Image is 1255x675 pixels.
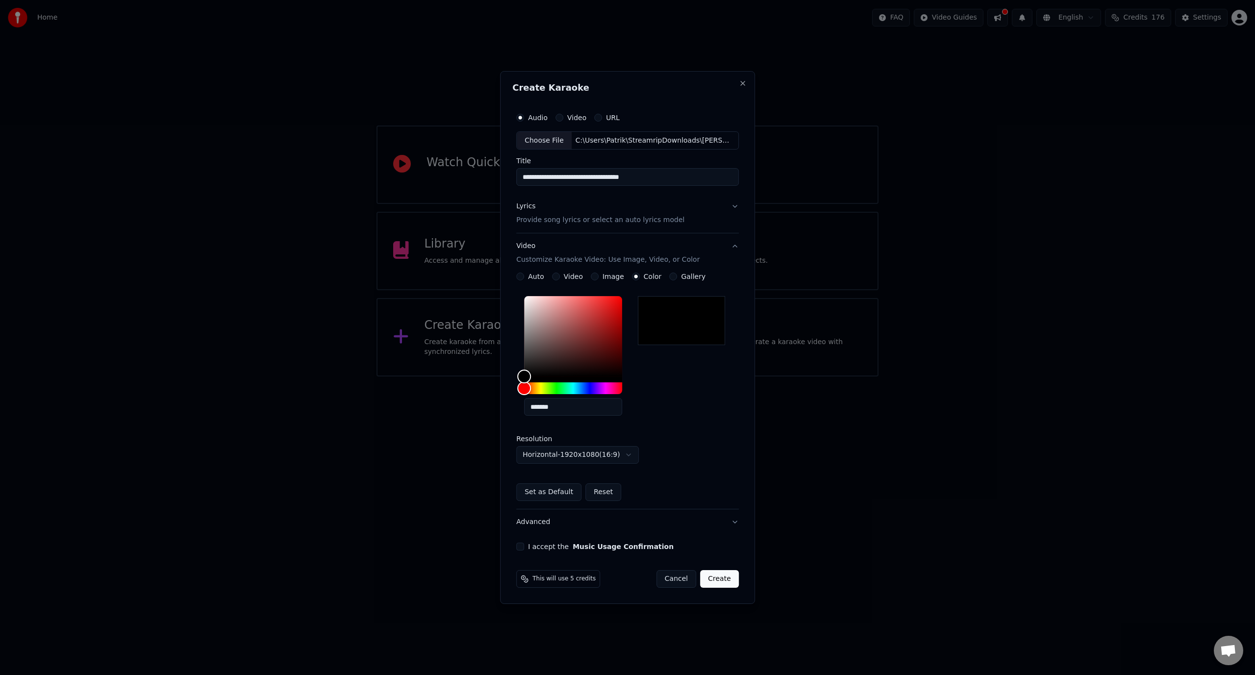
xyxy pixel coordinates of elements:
button: Reset [585,483,621,501]
button: Advanced [516,509,739,535]
button: Set as Default [516,483,581,501]
div: Choose File [517,132,572,150]
label: Video [564,273,583,280]
button: Create [700,570,739,588]
label: Title [516,158,739,165]
h2: Create Karaoke [512,83,743,92]
label: Gallery [681,273,705,280]
button: LyricsProvide song lyrics or select an auto lyrics model [516,194,739,233]
button: I accept the [573,543,674,550]
div: VideoCustomize Karaoke Video: Use Image, Video, or Color [516,273,739,509]
label: Audio [528,114,548,121]
label: Auto [528,273,544,280]
div: C:\Users\Patrik\StreamripDownloads\[PERSON_NAME] - Markusevangeliet (2008) [[MEDICAL_DATA]] [16B-... [572,136,738,146]
label: URL [606,114,620,121]
label: Image [602,273,624,280]
button: VideoCustomize Karaoke Video: Use Image, Video, or Color [516,234,739,273]
div: Video [516,242,700,265]
label: Resolution [516,435,614,442]
label: Color [644,273,662,280]
label: Video [567,114,586,121]
button: Cancel [656,570,696,588]
div: Lyrics [516,202,535,212]
p: Provide song lyrics or select an auto lyrics model [516,216,684,225]
p: Customize Karaoke Video: Use Image, Video, or Color [516,255,700,265]
label: I accept the [528,543,674,550]
div: Color [524,296,622,376]
span: This will use 5 credits [532,575,596,583]
div: Hue [524,382,622,394]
